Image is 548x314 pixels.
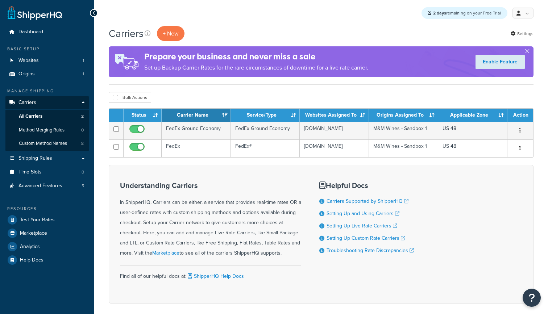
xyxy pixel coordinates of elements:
[300,122,369,139] td: [DOMAIN_NAME]
[5,240,89,253] a: Analytics
[18,100,36,106] span: Carriers
[438,122,507,139] td: US 48
[18,29,43,35] span: Dashboard
[327,222,397,230] a: Setting Up Live Rate Carriers
[109,92,151,103] button: Bulk Actions
[319,181,414,189] h3: Helpful Docs
[300,109,369,122] th: Websites Assigned To: activate to sort column ascending
[109,46,144,77] img: ad-rules-rateshop-fe6ec290ccb7230408bd80ed9643f0289d75e0ffd9eb532fc0e269fcd187b520.png
[18,71,35,77] span: Origins
[5,110,89,123] li: All Carriers
[83,71,84,77] span: 1
[5,46,89,52] div: Basic Setup
[83,58,84,64] span: 1
[5,54,89,67] a: Websites 1
[5,67,89,81] a: Origins 1
[20,244,40,250] span: Analytics
[124,109,162,122] th: Status: activate to sort column ascending
[231,109,300,122] th: Service/Type: activate to sort column ascending
[162,122,231,139] td: FedEx Ground Economy
[120,181,301,189] h3: Understanding Carriers
[433,10,446,16] strong: 2 days
[8,5,62,20] a: ShipperHQ Home
[19,113,42,120] span: All Carriers
[438,139,507,157] td: US 48
[5,123,89,137] li: Method Merging Rules
[5,206,89,212] div: Resources
[162,109,231,122] th: Carrier Name: activate to sort column ascending
[422,7,507,19] div: remaining on your Free Trial
[19,141,67,147] span: Custom Method Names
[5,96,89,151] li: Carriers
[507,109,533,122] th: Action
[109,26,144,41] h1: Carriers
[476,55,525,69] a: Enable Feature
[18,58,39,64] span: Websites
[327,197,408,205] a: Carriers Supported by ShipperHQ
[5,137,89,150] li: Custom Method Names
[5,67,89,81] li: Origins
[5,213,89,226] a: Test Your Rates
[82,169,84,175] span: 0
[18,183,62,189] span: Advanced Features
[5,54,89,67] li: Websites
[18,155,52,162] span: Shipping Rules
[5,110,89,123] a: All Carriers 2
[5,166,89,179] a: Time Slots 0
[5,137,89,150] a: Custom Method Names 8
[5,166,89,179] li: Time Slots
[82,183,84,189] span: 5
[5,96,89,109] a: Carriers
[157,26,184,41] button: + New
[120,181,301,258] div: In ShipperHQ, Carriers can be either, a service that provides real-time rates OR a user-defined r...
[5,179,89,193] a: Advanced Features 5
[231,139,300,157] td: FedEx®
[369,109,438,122] th: Origins Assigned To: activate to sort column ascending
[81,113,84,120] span: 2
[369,139,438,157] td: M&M Wines - Sandbox 1
[20,217,55,223] span: Test Your Rates
[231,122,300,139] td: FedEx Ground Economy
[327,247,414,254] a: Troubleshooting Rate Discrepancies
[438,109,507,122] th: Applicable Zone: activate to sort column ascending
[144,63,368,73] p: Set up Backup Carrier Rates for the rare circumstances of downtime for a live rate carrier.
[5,25,89,39] a: Dashboard
[5,254,89,267] a: Help Docs
[162,139,231,157] td: FedEx
[511,29,534,39] a: Settings
[20,230,47,236] span: Marketplace
[523,289,541,307] button: Open Resource Center
[152,249,179,257] a: Marketplace
[81,141,84,147] span: 8
[20,257,43,263] span: Help Docs
[5,123,89,137] a: Method Merging Rules 0
[19,127,65,133] span: Method Merging Rules
[5,227,89,240] a: Marketplace
[300,139,369,157] td: [DOMAIN_NAME]
[81,127,84,133] span: 0
[144,51,368,63] h4: Prepare your business and never miss a sale
[5,179,89,193] li: Advanced Features
[327,210,399,217] a: Setting Up and Using Carriers
[186,272,244,280] a: ShipperHQ Help Docs
[5,152,89,165] a: Shipping Rules
[18,169,42,175] span: Time Slots
[5,88,89,94] div: Manage Shipping
[369,122,438,139] td: M&M Wines - Sandbox 1
[327,234,405,242] a: Setting Up Custom Rate Carriers
[120,265,301,281] div: Find all of our helpful docs at:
